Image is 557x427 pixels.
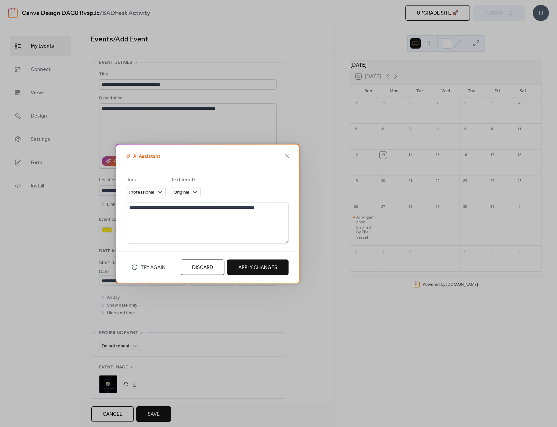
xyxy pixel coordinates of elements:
button: Discard [181,259,224,275]
button: Apply Changes [227,259,289,275]
span: Try Again [141,264,165,271]
span: AI Assistant [124,152,160,160]
button: Try Again [127,261,170,273]
div: Text length [171,176,199,184]
span: Discard [192,264,213,271]
div: Tone [127,176,165,184]
span: Apply Changes [238,264,277,271]
span: Professional [129,188,154,197]
span: Original [174,188,189,197]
